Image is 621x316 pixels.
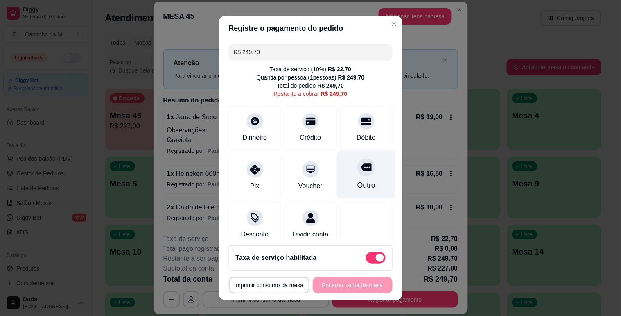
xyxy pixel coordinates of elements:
div: Taxa de serviço ( 10 %) [270,65,351,73]
div: Outro [357,180,375,191]
div: R$ 22,70 [328,65,351,73]
div: Débito [357,133,375,143]
div: Restante a cobrar [274,90,348,98]
div: Voucher [298,181,323,191]
button: Close [388,18,401,31]
div: Crédito [300,133,321,143]
div: R$ 249,70 [321,90,348,98]
div: Dividir conta [292,230,328,239]
div: R$ 249,70 [318,82,344,90]
div: Desconto [241,230,269,239]
div: R$ 249,70 [338,73,365,82]
input: Ex.: hambúrguer de cordeiro [234,44,388,60]
div: Pix [250,181,259,191]
button: Imprimir consumo da mesa [229,277,309,293]
header: Registre o pagamento do pedido [219,16,402,41]
div: Total do pedido [277,82,344,90]
h2: Taxa de serviço habilitada [236,253,317,263]
div: Quantia por pessoa ( 1 pessoas) [257,73,365,82]
div: Dinheiro [243,133,267,143]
